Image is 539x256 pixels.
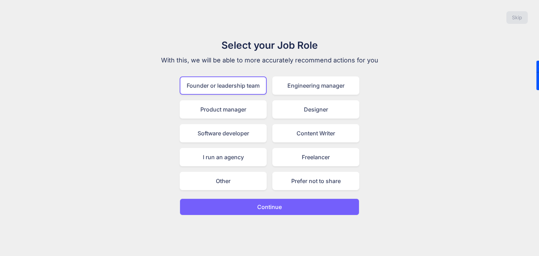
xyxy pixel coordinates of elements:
[272,172,359,190] div: Prefer not to share
[152,55,387,65] p: With this, we will be able to more accurately recommend actions for you
[257,203,282,211] p: Continue
[180,124,267,142] div: Software developer
[272,76,359,95] div: Engineering manager
[180,148,267,166] div: I run an agency
[180,76,267,95] div: Founder or leadership team
[272,148,359,166] div: Freelancer
[272,100,359,119] div: Designer
[152,38,387,53] h1: Select your Job Role
[272,124,359,142] div: Content Writer
[180,172,267,190] div: Other
[180,198,359,215] button: Continue
[180,100,267,119] div: Product manager
[506,11,528,24] button: Skip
